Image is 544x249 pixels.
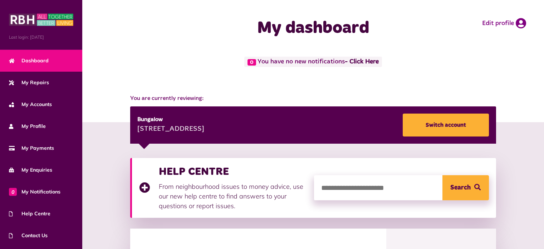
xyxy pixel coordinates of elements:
h3: HELP CENTRE [159,165,307,178]
div: Bungalow [137,115,204,124]
span: 0 [248,59,256,66]
a: Switch account [403,114,489,137]
span: My Repairs [9,79,49,86]
span: My Accounts [9,101,52,108]
span: Contact Us [9,232,48,239]
h1: My dashboard [205,18,422,39]
span: My Profile [9,123,46,130]
span: My Notifications [9,188,60,196]
span: Search [450,175,471,200]
span: My Enquiries [9,166,52,174]
a: - Click Here [345,59,379,65]
a: Edit profile [482,18,526,29]
button: Search [442,175,489,200]
img: MyRBH [9,13,73,27]
div: [STREET_ADDRESS] [137,124,204,135]
p: From neighbourhood issues to money advice, use our new help centre to find answers to your questi... [159,182,307,211]
span: Dashboard [9,57,49,64]
span: My Payments [9,144,54,152]
span: Help Centre [9,210,50,217]
span: You are currently reviewing: [130,94,496,103]
span: 0 [9,188,17,196]
span: You have no new notifications [244,57,382,67]
span: Last login: [DATE] [9,34,73,40]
